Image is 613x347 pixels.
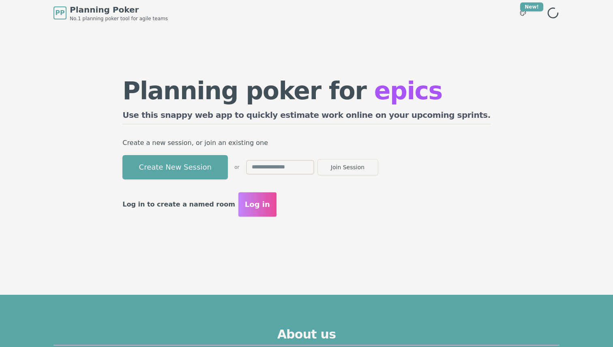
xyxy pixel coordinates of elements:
span: PP [55,8,64,18]
button: Log in [238,192,276,217]
button: Create New Session [122,155,228,179]
span: No.1 planning poker tool for agile teams [70,15,168,22]
p: Log in to create a named room [122,199,235,210]
span: Planning Poker [70,4,168,15]
p: Create a new session, or join an existing one [122,137,491,149]
h1: Planning poker for [122,79,491,103]
a: PPPlanning PokerNo.1 planning poker tool for agile teams [54,4,168,22]
button: New! [516,6,530,20]
button: Join Session [317,159,378,175]
span: Log in [245,199,270,210]
span: or [234,164,239,170]
span: epics [374,77,442,105]
div: New! [520,2,543,11]
h2: About us [54,327,559,345]
h2: Use this snappy web app to quickly estimate work online on your upcoming sprints. [122,109,491,124]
